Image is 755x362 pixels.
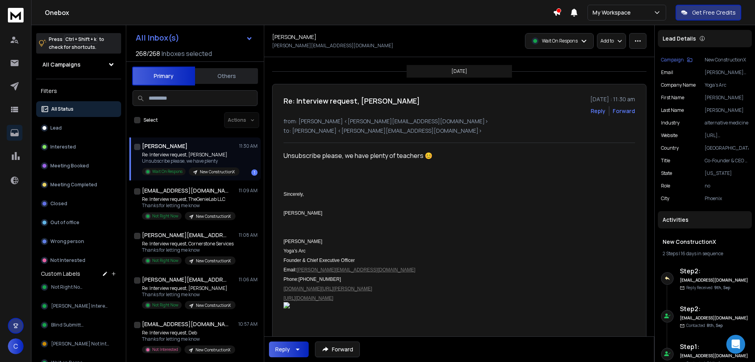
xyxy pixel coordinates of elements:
[686,323,723,329] p: Contacted
[50,257,85,264] p: Not Interested
[600,38,614,44] p: Add to
[129,30,259,46] button: All Inbox(s)
[152,347,178,353] p: Not Interested
[251,169,258,176] div: 1
[51,341,110,347] span: [PERSON_NAME] Not Inter
[680,277,749,283] h6: [EMAIL_ADDRESS][DOMAIN_NAME]
[284,210,322,216] span: [PERSON_NAME]
[36,196,121,212] button: Closed
[661,95,684,101] p: First Name
[51,284,83,290] span: Not Right Now
[51,106,74,112] p: All Status
[284,191,304,197] span: Sincerely,
[152,169,182,175] p: Wait On Respons
[593,9,634,17] p: My Workspace
[705,183,749,189] p: no
[726,335,745,354] div: Open Intercom Messenger
[239,143,258,149] p: 11:30 AM
[239,187,258,194] p: 11:09 AM
[680,353,749,359] h6: [EMAIL_ADDRESS][DOMAIN_NAME]
[195,347,230,353] p: New ConstructionX
[142,247,236,253] p: Thanks for letting me know
[613,107,635,115] div: Forward
[296,267,415,273] a: [PERSON_NAME][EMAIL_ADDRESS][DOMAIN_NAME]
[663,250,678,257] span: 2 Steps
[680,304,749,314] h6: Step 2 :
[142,142,188,150] h1: [PERSON_NAME]
[36,234,121,249] button: Wrong person
[42,61,81,69] h1: All Campaigns
[661,145,679,151] p: Country
[284,277,298,282] span: Phone:
[284,258,355,263] span: Founder & Chief Executive Officer
[8,338,24,354] button: C
[196,303,231,308] p: New ConstructionX
[36,101,121,117] button: All Status
[269,342,309,357] button: Reply
[238,321,258,327] p: 10:57 AM
[36,336,121,352] button: [PERSON_NAME] Not Inter
[284,248,306,254] span: Yoga’s Arc
[142,320,228,328] h1: [EMAIL_ADDRESS][DOMAIN_NAME]
[144,117,158,123] label: Select
[272,33,317,41] h1: [PERSON_NAME]
[275,345,290,353] div: Reply
[661,57,684,63] p: Campaign
[284,267,296,273] span: Email:
[136,34,179,42] h1: All Inbox(s)
[680,342,749,351] h6: Step 1 :
[284,117,635,125] p: from: [PERSON_NAME] <[PERSON_NAME][EMAIL_ADDRESS][DOMAIN_NAME]>
[542,38,578,44] p: Wait On Respons
[49,35,104,51] p: Press to check for shortcuts.
[36,317,121,333] button: Blind Submittal
[196,213,231,219] p: New ConstructionX
[661,57,692,63] button: Campaign
[8,8,24,22] img: logo
[686,285,730,291] p: Reply Received
[142,196,236,202] p: Re: Interview request, TheGenieLab LLC
[284,302,513,308] img: 5C6228E7-65C3-4F96-98DA-10D0F47C6597
[705,82,749,88] p: Yoga's Arc
[142,241,236,247] p: Re: Interview request, Cornerstone Services
[36,215,121,230] button: Out of office
[50,163,89,169] p: Meeting Booked
[196,258,231,264] p: New ConstructionX
[36,252,121,268] button: Not Interested
[298,277,341,282] span: [PHONE_NUMBER]
[142,276,228,284] h1: [PERSON_NAME][EMAIL_ADDRESS][PERSON_NAME][DOMAIN_NAME]
[661,132,678,139] p: website
[705,57,749,63] p: New ConstructionX
[142,336,235,342] p: Thanks for letting me know
[142,231,228,239] h1: [PERSON_NAME][EMAIL_ADDRESS][DOMAIN_NAME]
[705,95,749,101] p: [PERSON_NAME]
[36,298,121,314] button: [PERSON_NAME] Interest
[142,202,236,209] p: Thanks for letting me know
[239,277,258,283] p: 11:06 AM
[661,195,669,202] p: City
[152,258,179,264] p: Not Right Now
[142,285,236,291] p: Re: Interview request, [PERSON_NAME]
[200,169,235,175] p: New ConstructionX
[705,132,749,139] p: [URL][DOMAIN_NAME]
[661,158,670,164] p: title
[36,85,121,97] h3: Filters
[680,266,749,276] h6: Step 2 :
[663,251,747,257] div: |
[663,35,696,43] p: Lead Details
[705,145,749,151] p: [GEOGRAPHIC_DATA]
[239,232,258,238] p: 11:08 AM
[661,120,679,126] p: industry
[661,82,696,88] p: Company Name
[132,67,195,85] button: Primary
[36,139,121,155] button: Interested
[705,107,749,113] p: [PERSON_NAME]
[284,286,372,291] a: [DOMAIN_NAME][URL][PERSON_NAME]
[284,295,333,301] a: [URL][DOMAIN_NAME]
[676,5,741,20] button: Get Free Credits
[36,177,121,193] button: Meeting Completed
[680,315,749,321] h6: [EMAIL_ADDRESS][DOMAIN_NAME]
[681,250,723,257] span: 16 days in sequence
[142,187,228,195] h1: [EMAIL_ADDRESS][DOMAIN_NAME]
